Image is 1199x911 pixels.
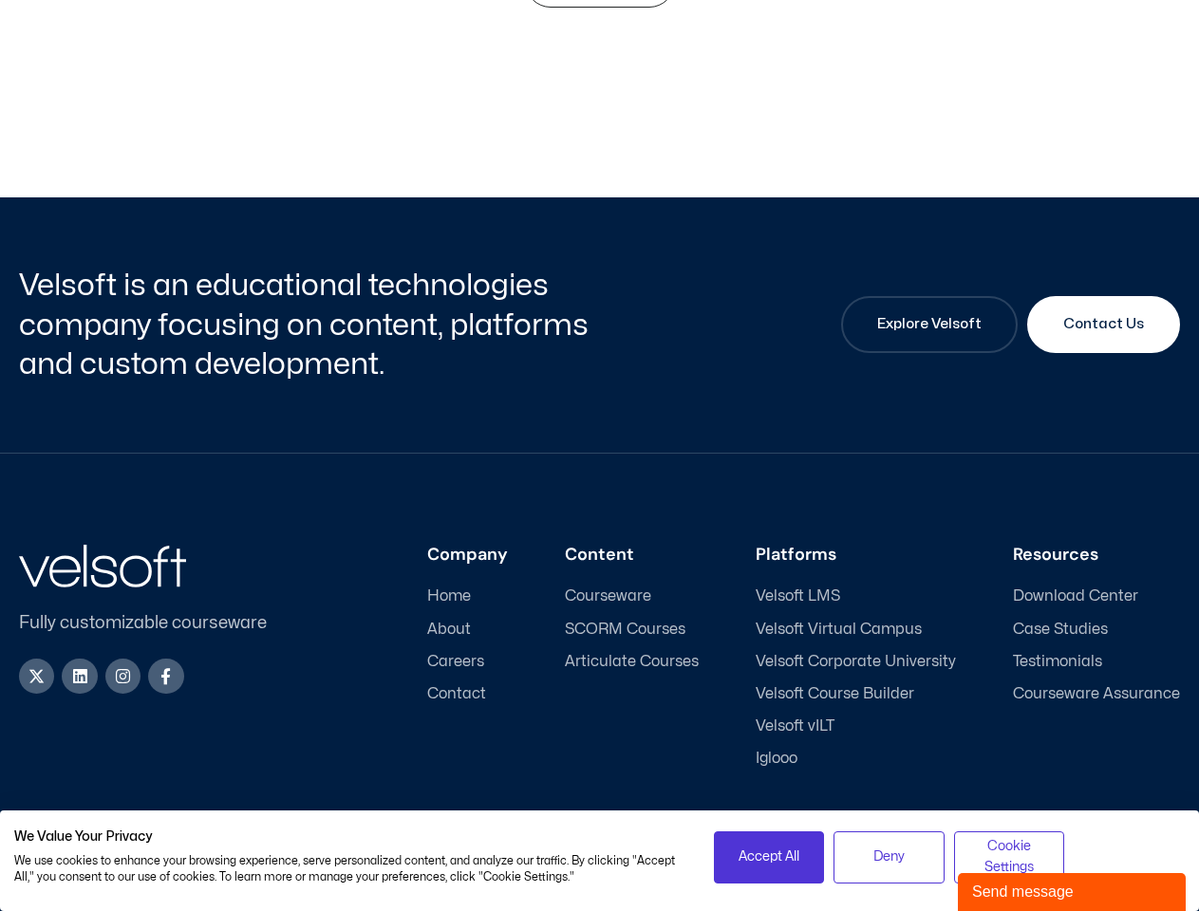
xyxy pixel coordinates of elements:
span: About [427,621,471,639]
a: Courseware [565,587,699,605]
a: Contact Us [1027,296,1180,353]
span: Careers [427,653,484,671]
span: Courseware [565,587,651,605]
span: Home [427,587,471,605]
span: Explore Velsoft [877,313,982,336]
span: Contact Us [1063,313,1144,336]
h3: Content [565,545,699,566]
iframe: chat widget [958,869,1190,911]
h3: Platforms [756,545,956,566]
h3: Resources [1013,545,1180,566]
a: Velsoft Corporate University [756,653,956,671]
p: Fully customizable courseware [19,610,298,636]
a: Articulate Courses [565,653,699,671]
a: Explore Velsoft [841,296,1018,353]
span: Download Center [1013,587,1138,605]
span: Accept All [739,846,799,867]
a: SCORM Courses [565,621,699,639]
a: Velsoft LMS [756,587,956,605]
h3: Company [427,545,508,566]
span: Testimonials [1013,653,1102,671]
a: Contact [427,685,508,703]
span: Velsoft vILT [756,717,834,735]
span: Velsoft LMS [756,587,840,605]
a: About [427,621,508,639]
a: Velsoft vILT [756,717,956,735]
a: Velsoft Course Builder [756,685,956,703]
span: Contact [427,685,486,703]
span: Deny [873,846,905,867]
span: Case Studies [1013,621,1108,639]
span: SCORM Courses [565,621,685,639]
span: Iglooo [756,750,797,768]
a: Case Studies [1013,621,1180,639]
a: Courseware Assurance [1013,685,1180,703]
span: Velsoft Virtual Campus [756,621,922,639]
a: Testimonials [1013,653,1180,671]
button: Accept all cookies [714,831,825,883]
a: Home [427,587,508,605]
a: Velsoft Virtual Campus [756,621,956,639]
h2: Velsoft is an educational technologies company focusing on content, platforms and custom developm... [19,266,595,384]
p: We use cookies to enhance your browsing experience, serve personalized content, and analyze our t... [14,853,685,885]
a: Download Center [1013,587,1180,605]
button: Adjust cookie preferences [954,831,1065,883]
button: Deny all cookies [834,831,945,883]
span: Cookie Settings [966,836,1053,879]
a: Careers [427,653,508,671]
h2: We Value Your Privacy [14,828,685,846]
span: Velsoft Course Builder [756,685,914,703]
a: Iglooo [756,750,956,768]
